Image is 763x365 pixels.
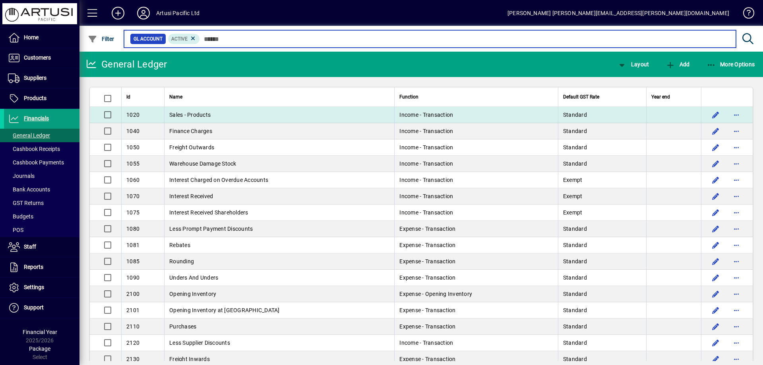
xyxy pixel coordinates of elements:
[8,200,44,206] span: GST Returns
[126,193,139,199] span: 1070
[24,95,46,101] span: Products
[29,346,50,352] span: Package
[399,274,455,281] span: Expense - Transaction
[24,284,44,290] span: Settings
[24,304,44,311] span: Support
[8,227,23,233] span: POS
[730,174,743,186] button: More options
[666,61,689,68] span: Add
[563,193,583,199] span: Exempt
[563,291,587,297] span: Standard
[4,28,79,48] a: Home
[709,288,722,300] button: Edit
[8,146,60,152] span: Cashbook Receipts
[24,54,51,61] span: Customers
[399,242,455,248] span: Expense - Transaction
[507,7,729,19] div: [PERSON_NAME] [PERSON_NAME][EMAIL_ADDRESS][PERSON_NAME][DOMAIN_NAME]
[126,258,139,265] span: 1085
[563,144,587,151] span: Standard
[399,340,453,346] span: Income - Transaction
[399,356,455,362] span: Expense - Transaction
[709,141,722,154] button: Edit
[88,36,114,42] span: Filter
[169,112,211,118] span: Sales - Products
[24,264,43,270] span: Reports
[730,108,743,121] button: More options
[730,206,743,219] button: More options
[4,156,79,169] a: Cashbook Payments
[399,291,472,297] span: Expense - Opening Inventory
[709,271,722,284] button: Edit
[169,323,196,330] span: Purchases
[4,68,79,88] a: Suppliers
[399,128,453,134] span: Income - Transaction
[730,271,743,284] button: More options
[563,258,587,265] span: Standard
[563,340,587,346] span: Standard
[134,35,163,43] span: GL Account
[169,209,248,216] span: Interest Received Shareholders
[169,93,389,101] div: Name
[563,242,587,248] span: Standard
[126,291,139,297] span: 2100
[563,323,587,330] span: Standard
[169,356,210,362] span: Freight Inwards
[126,160,139,167] span: 1055
[730,190,743,203] button: More options
[169,242,190,248] span: Rebates
[563,93,599,101] span: Default GST Rate
[737,2,753,27] a: Knowledge Base
[4,237,79,257] a: Staff
[705,57,757,71] button: More Options
[4,257,79,277] a: Reports
[707,61,755,68] span: More Options
[399,160,453,167] span: Income - Transaction
[105,6,131,20] button: Add
[126,144,139,151] span: 1050
[126,323,139,330] span: 2110
[563,128,587,134] span: Standard
[730,288,743,300] button: More options
[126,307,139,313] span: 2101
[609,57,657,71] app-page-header-button: View chart layout
[4,278,79,297] a: Settings
[169,226,253,232] span: Less Prompt Payment Discounts
[4,210,79,223] a: Budgets
[730,320,743,333] button: More options
[126,112,139,118] span: 1020
[4,89,79,108] a: Products
[4,142,79,156] a: Cashbook Receipts
[730,125,743,137] button: More options
[169,274,218,281] span: Unders And Unders
[4,169,79,183] a: Journals
[399,144,453,151] span: Income - Transaction
[169,177,268,183] span: Interest Charged on Overdue Accounts
[730,304,743,317] button: More options
[126,226,139,232] span: 1080
[563,160,587,167] span: Standard
[169,160,236,167] span: Warehouse Damage Stock
[23,329,57,335] span: Financial Year
[8,132,50,139] span: General Ledger
[156,7,199,19] div: Artusi Pacific Ltd
[399,177,453,183] span: Income - Transaction
[168,34,200,44] mat-chip: Activation Status: Active
[126,177,139,183] span: 1060
[709,125,722,137] button: Edit
[8,186,50,193] span: Bank Accounts
[399,193,453,199] span: Income - Transaction
[730,336,743,349] button: More options
[169,291,216,297] span: Opening Inventory
[8,173,35,179] span: Journals
[24,115,49,122] span: Financials
[399,323,455,330] span: Expense - Transaction
[709,222,722,235] button: Edit
[169,340,230,346] span: Less Supplier Discounts
[651,93,670,101] span: Year end
[126,128,139,134] span: 1040
[709,190,722,203] button: Edit
[709,108,722,121] button: Edit
[169,193,213,199] span: Interest Received
[4,298,79,318] a: Support
[563,274,587,281] span: Standard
